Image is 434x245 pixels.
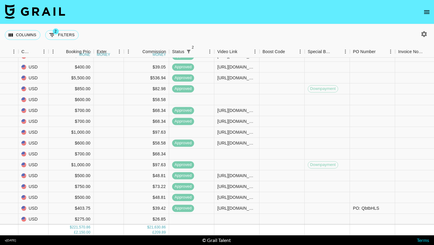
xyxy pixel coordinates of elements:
[18,116,49,127] div: USD
[193,47,201,56] button: Sort
[172,195,194,200] span: approved
[217,129,256,135] div: https://www.tiktok.com/@hunter__workman/video/7536691687813352759?_r=1&_t=ZT-8yk9BqF6WT7
[308,162,338,168] span: Downpayment
[350,46,395,58] div: PO Number
[66,46,93,58] div: Booking Price
[124,192,169,203] div: $48.81
[202,237,231,243] div: © Grail Talent
[308,46,332,58] div: Special Booking Type
[172,86,194,92] span: approved
[18,203,49,214] div: USD
[49,214,94,225] div: $275.00
[217,53,256,59] div: https://www.tiktok.com/@camfant/video/7533860233546943774?_t=ZP-8yY1aEc3fIN&_r=1
[18,149,49,160] div: USD
[49,127,94,138] div: $1,000.00
[217,64,256,70] div: https://www.tiktok.com/@camfant/video/7533679842160545054?_r=1&_t=ZP-8yew81O2Dq2
[172,162,194,168] span: approved
[18,84,49,94] div: USD
[49,203,94,214] div: $403.75
[421,6,433,18] button: open drawer
[423,47,431,56] button: Sort
[376,47,384,56] button: Sort
[417,237,429,243] a: Terms
[49,73,94,84] div: $5,500.00
[18,105,49,116] div: USD
[124,62,169,73] div: $39.05
[18,214,49,225] div: USD
[308,86,338,92] span: Downpayment
[341,47,350,56] button: Menu
[217,107,256,113] div: https://www.tiktok.com/@hunter__workman/video/7535562762655632695?_t=ZT-8yexTyLQzDq&_r=1
[153,53,166,56] div: money
[18,62,49,73] div: USD
[106,47,115,56] button: Sort
[214,46,259,58] div: Video Link
[18,138,49,149] div: USD
[124,203,169,214] div: $39.42
[124,47,133,56] button: Menu
[45,30,79,40] button: Show filters
[18,181,49,192] div: USD
[49,105,94,116] div: $700.00
[124,170,169,181] div: $48.81
[53,28,59,34] span: 2
[184,47,193,56] button: Show filters
[217,118,256,124] div: https://www.tiktok.com/@hunter__workman/video/7536318332216331533?_t=ZT-8yiQdDEO8r1&_r=1
[217,75,256,81] div: https://www.tiktok.com/@grant_wisler/video/7529672278657862943?_t=ZP-8yDypuBV7Mt&_r=1
[79,53,93,56] div: money
[124,105,169,116] div: $68.34
[49,62,94,73] div: $400.00
[184,47,193,56] div: 2 active filters
[250,47,259,56] button: Menu
[18,192,49,203] div: USD
[217,183,256,189] div: https://www.instagram.com/reel/DM0sgEhhzKr/?igsh=eDhyZ2I5M2F2eXQy
[169,46,214,58] div: Status
[172,184,194,189] span: approved
[5,4,65,19] img: Grail Talent
[124,116,169,127] div: $68.34
[49,84,94,94] div: $850.00
[124,214,169,225] div: $26.85
[18,73,49,84] div: USD
[115,47,124,56] button: Menu
[172,75,194,81] span: approved
[124,127,169,138] div: $97.63
[147,225,149,230] div: $
[285,47,294,56] button: Sort
[386,47,395,56] button: Menu
[124,138,169,149] div: $58.58
[70,225,72,230] div: $
[39,47,49,56] button: Menu
[18,94,49,105] div: USD
[5,30,40,40] button: Select columns
[172,46,184,58] div: Status
[259,46,305,58] div: Boost Code
[296,47,305,56] button: Menu
[353,205,379,211] div: PO: QbtbHLS
[76,230,90,235] div: 2,150.00
[172,173,194,179] span: approved
[124,73,169,84] div: $536.94
[49,138,94,149] div: $600.00
[18,46,49,58] div: Currency
[49,94,94,105] div: $600.00
[153,230,155,235] div: £
[18,160,49,170] div: USD
[124,160,169,170] div: $97.63
[305,46,350,58] div: Special Booking Type
[172,108,194,113] span: approved
[18,170,49,181] div: USD
[124,149,169,160] div: $68.34
[263,46,285,58] div: Boost Code
[58,47,66,56] button: Sort
[49,47,58,56] button: Menu
[18,127,49,138] div: USD
[124,181,169,192] div: $73.22
[353,46,376,58] div: PO Number
[124,94,169,105] div: $58.58
[217,46,237,58] div: Video Link
[49,170,94,181] div: $500.00
[9,47,18,56] button: Menu
[97,53,110,56] div: money
[217,140,256,146] div: https://www.tiktok.com/@hunter__workman/video/7533742451987631415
